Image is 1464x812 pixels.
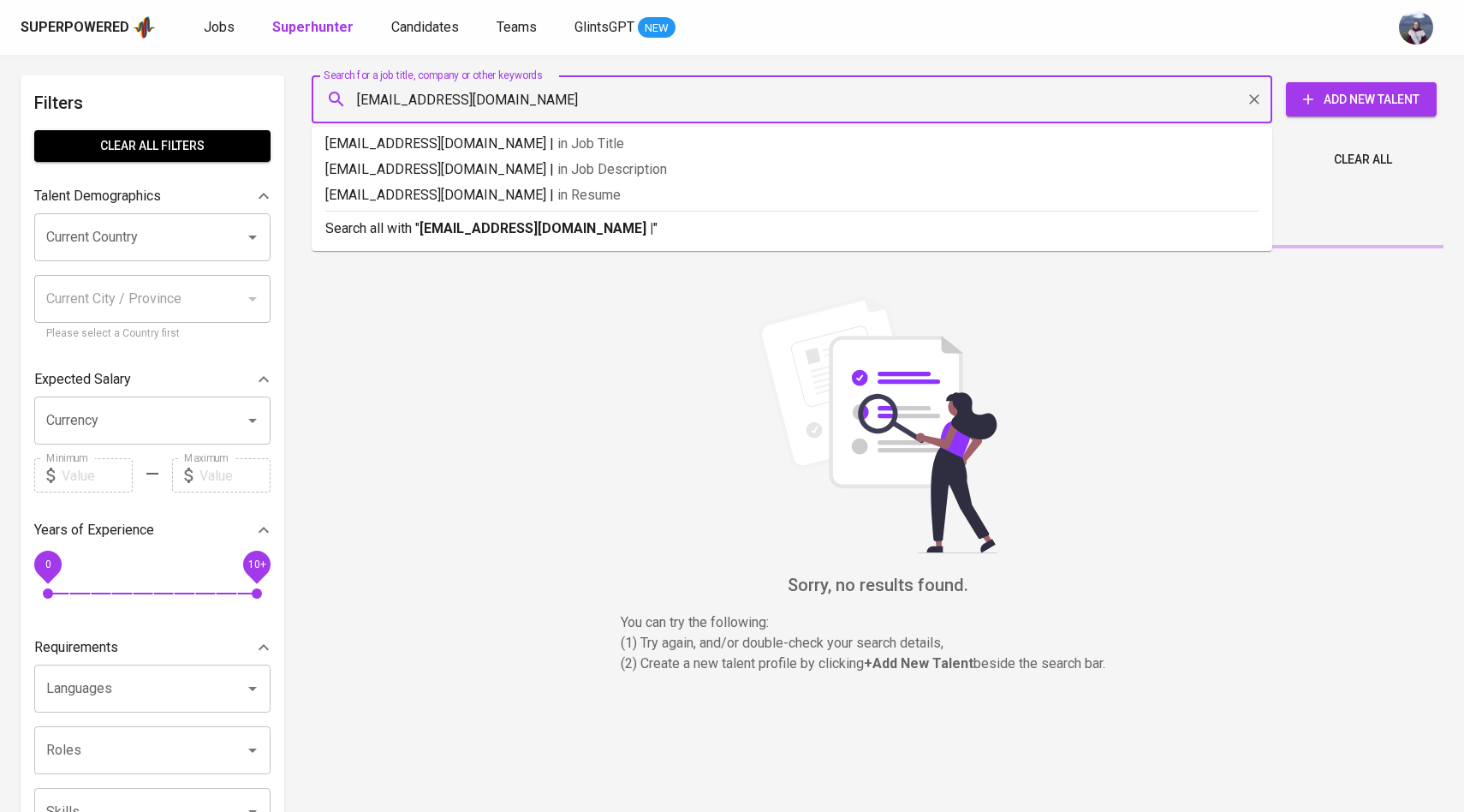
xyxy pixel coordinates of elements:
span: in Job Title [557,135,624,152]
div: Expected Salary [34,362,271,397]
button: Open [241,225,265,249]
input: Value [62,458,133,493]
span: Clear All [1334,149,1392,170]
p: You can try the following : [621,612,1134,633]
p: [EMAIL_ADDRESS][DOMAIN_NAME] | [325,134,1259,154]
a: Superhunter [272,17,357,39]
button: Add New Talent [1286,82,1437,116]
span: Add New Talent [1300,89,1423,110]
button: Clear [1242,87,1266,111]
img: app logo [133,15,156,40]
span: NEW [638,20,675,37]
p: Years of Experience [34,520,154,540]
a: Teams [497,17,540,39]
b: Superhunter [272,19,354,35]
p: [EMAIL_ADDRESS][DOMAIN_NAME] | [325,159,1259,180]
h6: Filters [34,89,271,116]
span: GlintsGPT [574,19,634,35]
span: in Job Description [557,161,667,177]
b: + Add New Talent [864,655,973,672]
img: christine.raharja@glints.com [1399,10,1433,45]
span: Clear All filters [48,135,257,157]
a: GlintsGPT NEW [574,17,675,39]
span: in Resume [557,187,621,203]
p: Talent Demographics [34,186,161,206]
div: Requirements [34,630,271,665]
button: Open [241,409,265,433]
p: (2) Create a new talent profile by clicking beside the search bar. [621,654,1134,674]
span: 10+ [247,558,265,570]
p: [EMAIL_ADDRESS][DOMAIN_NAME] | [325,185,1259,206]
span: Candidates [391,19,459,35]
span: Teams [497,19,537,35]
span: 0 [45,558,51,570]
div: Years of Experience [34,513,271,547]
b: [EMAIL_ADDRESS][DOMAIN_NAME] | [420,220,653,236]
div: Talent Demographics [34,179,271,213]
p: (1) Try again, and/or double-check your search details, [621,633,1134,654]
a: Candidates [391,17,462,39]
img: file_searching.svg [749,296,1006,553]
p: Search all with " " [325,218,1259,239]
div: Superpowered [21,18,129,38]
a: Jobs [204,17,238,39]
span: Jobs [204,19,235,35]
button: Open [241,677,265,701]
p: Requirements [34,637,118,658]
input: Value [199,458,271,493]
button: Clear All filters [34,130,271,162]
p: Please select a Country first [46,325,259,343]
p: Expected Salary [34,369,131,390]
button: Open [241,738,265,762]
button: Clear All [1327,144,1399,176]
h6: Sorry, no results found. [312,571,1443,599]
a: Superpoweredapp logo [21,15,156,40]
